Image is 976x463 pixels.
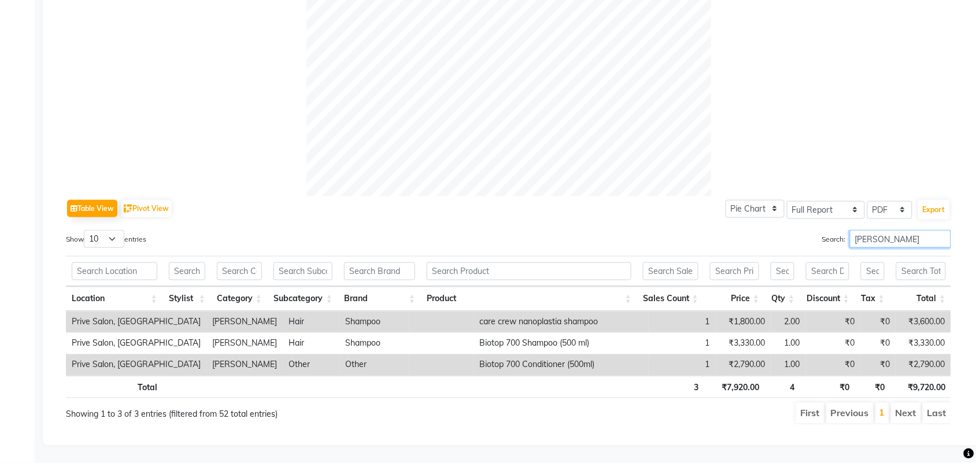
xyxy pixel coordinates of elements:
[649,333,716,354] td: 1
[806,262,849,280] input: Search Discount
[896,262,945,280] input: Search Total
[338,287,421,312] th: Brand: activate to sort column ascending
[896,333,951,354] td: ₹3,330.00
[643,262,698,280] input: Search Sales Count
[67,200,117,217] button: Table View
[716,312,771,333] td: ₹1,800.00
[710,262,759,280] input: Search Price
[860,354,896,376] td: ₹0
[339,354,409,376] td: Other
[896,312,951,333] td: ₹3,600.00
[124,205,132,213] img: pivot.png
[860,333,896,354] td: ₹0
[206,333,283,354] td: [PERSON_NAME]
[66,333,206,354] td: Prive Salon, [GEOGRAPHIC_DATA]
[705,376,766,398] th: ₹7,920.00
[344,262,415,280] input: Search Brand
[163,287,211,312] th: Stylist: activate to sort column ascending
[339,333,409,354] td: Shampoo
[66,376,163,398] th: Total
[339,312,409,333] td: Shampoo
[273,262,332,280] input: Search Subcategory
[283,333,339,354] td: Hair
[283,312,339,333] td: Hair
[890,376,951,398] th: ₹9,720.00
[850,230,951,248] input: Search:
[704,287,765,312] th: Price: activate to sort column ascending
[800,287,855,312] th: Discount: activate to sort column ascending
[206,354,283,376] td: [PERSON_NAME]
[268,287,338,312] th: Subcategory: activate to sort column ascending
[856,376,890,398] th: ₹0
[771,354,805,376] td: 1.00
[918,200,950,220] button: Export
[879,407,885,418] a: 1
[66,287,163,312] th: Location: activate to sort column ascending
[474,333,649,354] td: Biotop 700 Shampoo (500 ml)
[716,333,771,354] td: ₹3,330.00
[716,354,771,376] td: ₹2,790.00
[206,312,283,333] td: [PERSON_NAME]
[890,287,951,312] th: Total: activate to sort column ascending
[771,262,794,280] input: Search Qty
[860,312,896,333] td: ₹0
[211,287,268,312] th: Category: activate to sort column ascending
[66,230,146,248] label: Show entries
[638,376,705,398] th: 3
[822,230,951,248] label: Search:
[217,262,262,280] input: Search Category
[66,354,206,376] td: Prive Salon, [GEOGRAPHIC_DATA]
[806,312,861,333] td: ₹0
[66,312,206,333] td: Prive Salon, [GEOGRAPHIC_DATA]
[474,312,649,333] td: care crew nanoplastia shampoo
[427,262,631,280] input: Search Product
[649,354,716,376] td: 1
[421,287,637,312] th: Product: activate to sort column ascending
[66,402,424,421] div: Showing 1 to 3 of 3 entries (filtered from 52 total entries)
[855,287,890,312] th: Tax: activate to sort column ascending
[765,287,800,312] th: Qty: activate to sort column ascending
[169,262,205,280] input: Search Stylist
[896,354,951,376] td: ₹2,790.00
[121,200,172,217] button: Pivot View
[806,354,861,376] td: ₹0
[806,333,861,354] td: ₹0
[72,262,157,280] input: Search Location
[637,287,704,312] th: Sales Count: activate to sort column ascending
[766,376,801,398] th: 4
[283,354,339,376] td: Other
[649,312,716,333] td: 1
[474,354,649,376] td: Biotop 700 Conditioner (500ml)
[771,312,805,333] td: 2.00
[801,376,856,398] th: ₹0
[84,230,124,248] select: Showentries
[771,333,805,354] td: 1.00
[861,262,885,280] input: Search Tax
